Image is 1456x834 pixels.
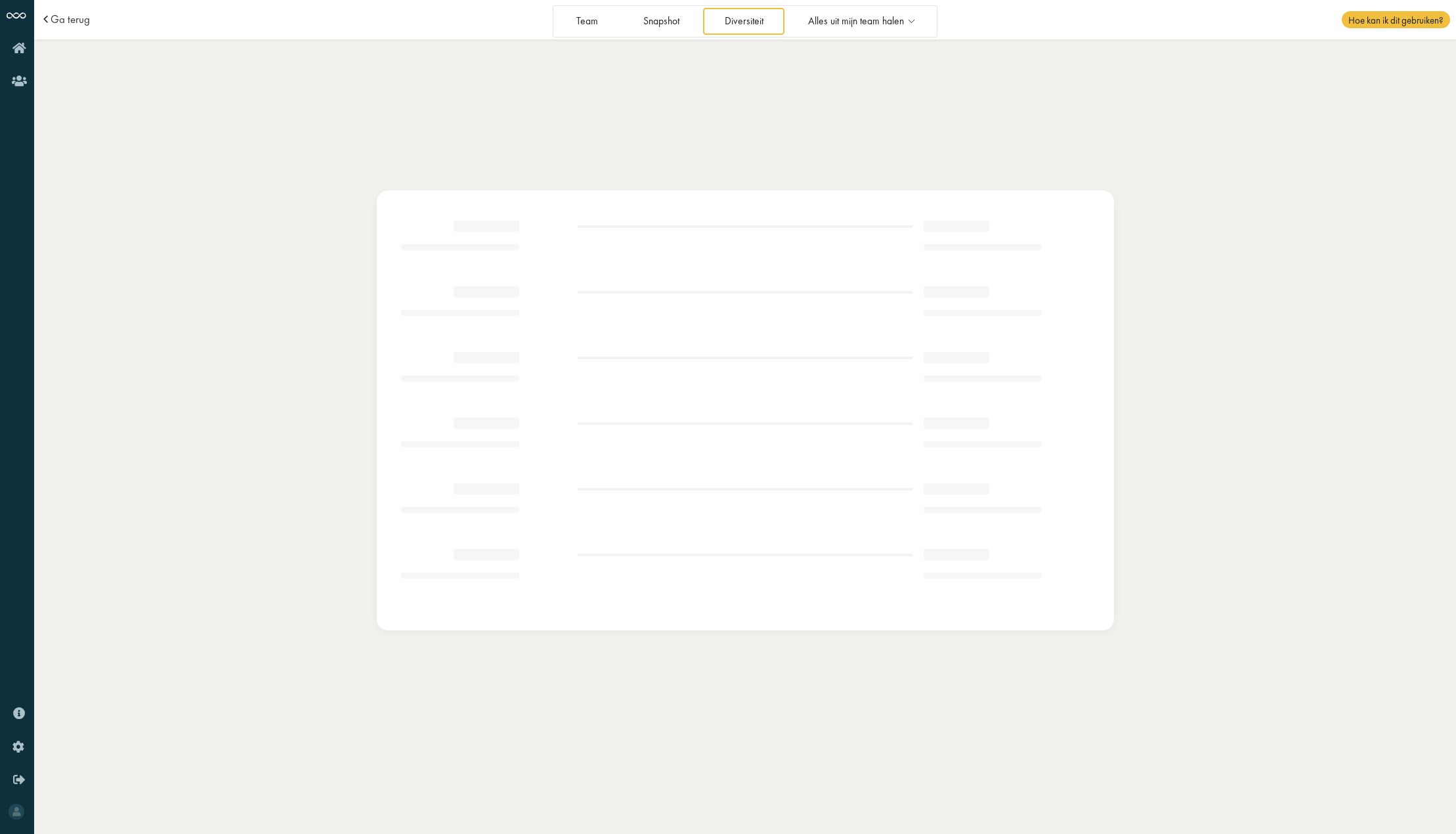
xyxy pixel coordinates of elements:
[555,8,620,35] a: Team
[1342,11,1449,28] span: Hoe kan ik dit gebruiken?
[703,8,784,35] a: Diversiteit
[808,16,904,27] span: Alles uit mijn team halen
[51,14,90,25] a: Ga terug
[622,8,700,35] a: Snapshot
[787,8,935,35] a: Alles uit mijn team halen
